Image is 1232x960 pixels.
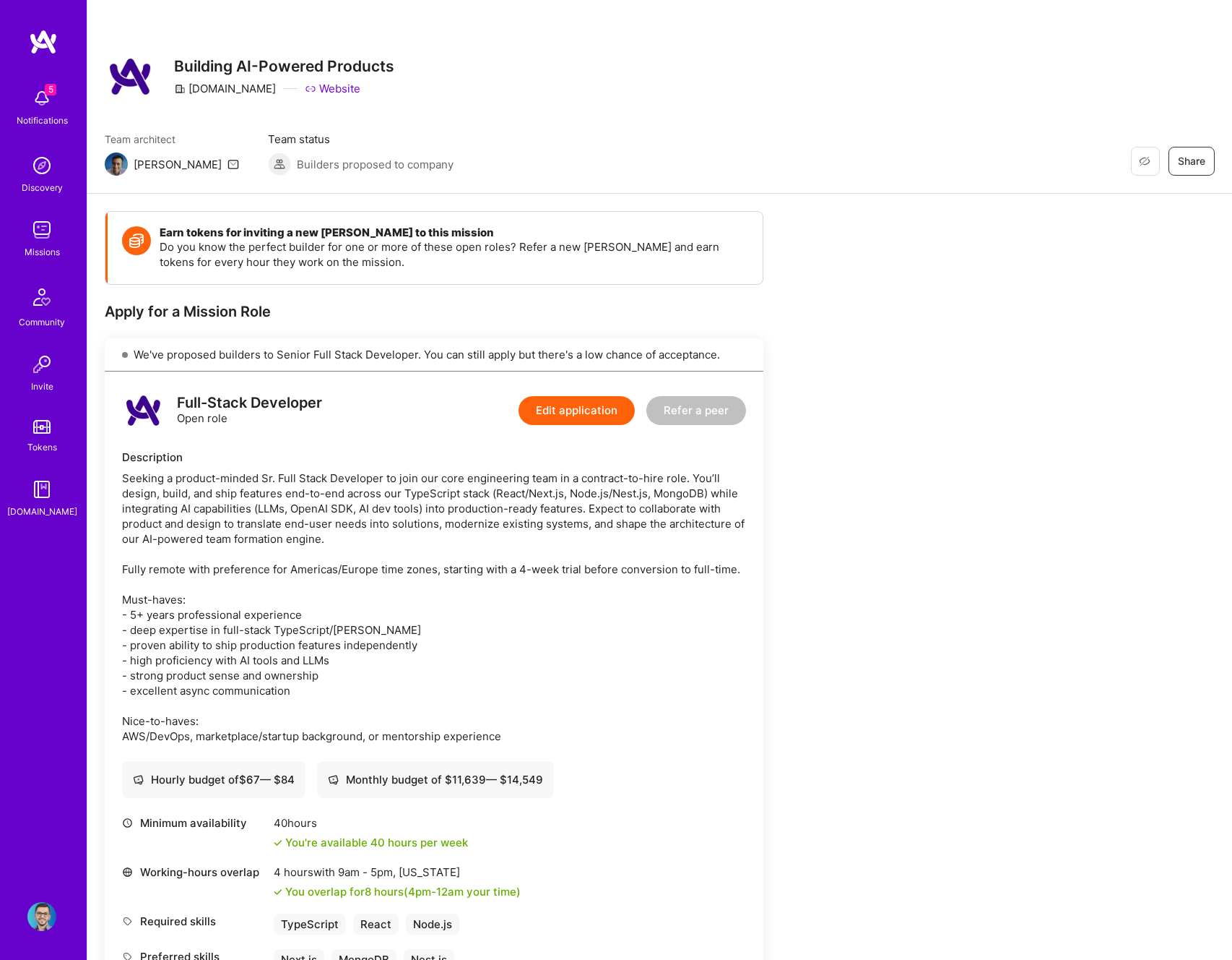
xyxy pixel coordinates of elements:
[160,226,748,239] h4: Earn tokens for inviting a new [PERSON_NAME] to this mission
[134,157,222,172] div: [PERSON_NAME]
[1178,154,1205,168] span: Share
[45,84,56,95] span: 5
[133,772,295,787] div: Hourly budget of $ 67 — $ 84
[122,914,266,929] div: Required skills
[105,132,239,147] span: Team architect
[105,338,763,372] div: We've proposed builders to Senior Full Stack Developer. You can still apply but there's a low cha...
[274,835,468,850] div: You're available 40 hours per week
[27,151,56,180] img: discovery
[174,83,186,95] i: icon CompanyGray
[122,818,133,828] i: icon Clock
[274,914,346,935] div: TypeScript
[133,774,144,785] i: icon Cash
[1139,155,1150,167] i: icon EyeClosed
[274,839,282,847] i: icon Check
[29,29,58,55] img: logo
[646,396,746,425] button: Refer a peer
[174,57,394,75] h3: Building AI-Powered Products
[27,440,57,455] div: Tokens
[519,396,635,425] button: Edit application
[17,113,68,128] div: Notifications
[27,84,56,113] img: bell
[33,420,51,434] img: tokens
[105,51,157,103] img: Company Logo
[1168,147,1215,176] button: Share
[122,815,266,831] div: Minimum availability
[19,314,65,330] div: Community
[305,81,360,96] a: Website
[328,774,339,785] i: icon Cash
[122,450,746,465] div: Description
[297,157,454,172] span: Builders proposed to company
[227,158,239,170] i: icon Mail
[122,226,151,255] img: Token icon
[27,902,56,931] img: User Avatar
[274,815,468,831] div: 40 hours
[408,885,464,899] span: 4pm - 12am
[25,244,60,260] div: Missions
[274,888,282,896] i: icon Check
[122,867,133,878] i: icon World
[122,389,165,432] img: logo
[105,302,763,321] div: Apply for a Mission Role
[353,914,399,935] div: React
[122,916,133,927] i: icon Tag
[22,180,63,195] div: Discovery
[7,504,77,519] div: [DOMAIN_NAME]
[122,471,746,744] div: Seeking a product-minded Sr. Full Stack Developer to join our core engineering team in a contract...
[177,395,322,426] div: Open role
[335,865,399,879] span: 9am - 5pm ,
[27,475,56,504] img: guide book
[31,379,53,394] div: Invite
[268,153,291,176] img: Builders proposed to company
[27,215,56,244] img: teamwork
[177,395,322,411] div: Full-Stack Developer
[328,772,543,787] div: Monthly budget of $ 11,639 — $ 14,549
[27,350,56,379] img: Invite
[105,153,128,176] img: Team Architect
[24,902,60,931] a: User Avatar
[406,914,459,935] div: Node.js
[174,81,276,96] div: [DOMAIN_NAME]
[274,865,521,880] div: 4 hours with [US_STATE]
[25,280,59,314] img: Community
[122,865,266,880] div: Working-hours overlap
[285,884,521,899] div: You overlap for 8 hours ( your time)
[160,239,748,270] p: Do you know the perfect builder for one or more of these open roles? Refer a new [PERSON_NAME] an...
[268,132,454,147] span: Team status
